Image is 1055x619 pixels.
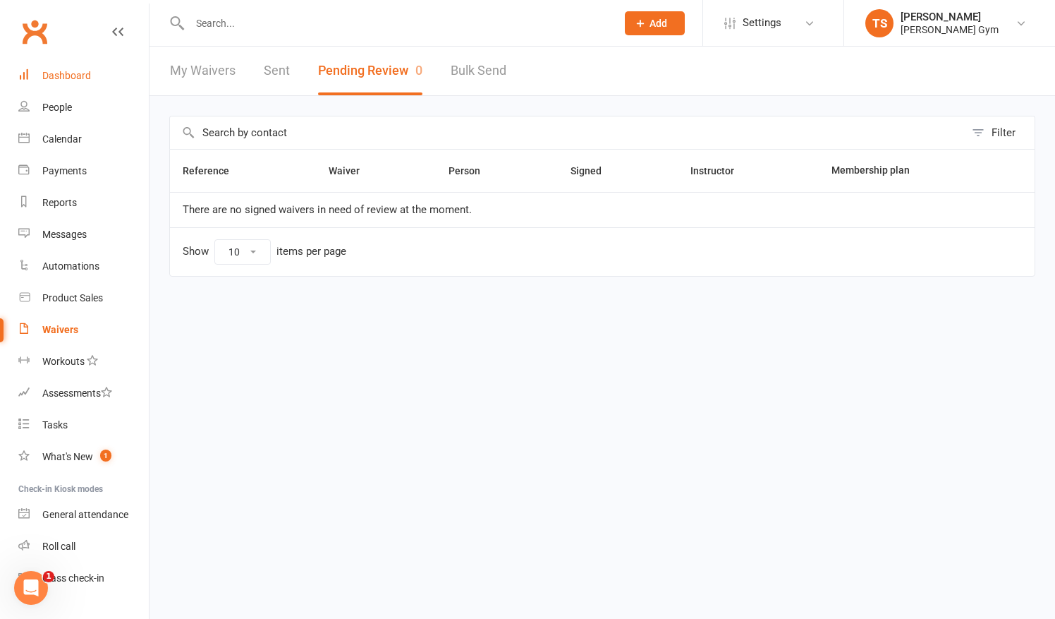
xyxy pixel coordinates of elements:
[170,116,965,149] input: Search by contact
[18,282,149,314] a: Product Sales
[18,531,149,563] a: Roll call
[42,229,87,240] div: Messages
[18,499,149,531] a: General attendance kiosk mode
[329,162,375,179] button: Waiver
[625,11,685,35] button: Add
[18,441,149,473] a: What's New1
[18,409,149,441] a: Tasks
[18,60,149,92] a: Dashboard
[42,419,68,431] div: Tasks
[743,7,781,39] span: Settings
[18,155,149,187] a: Payments
[42,509,128,520] div: General attendance
[18,346,149,378] a: Workouts
[650,18,667,29] span: Add
[14,571,48,605] iframe: Intercom live chat
[965,116,1035,149] button: Filter
[329,165,375,176] span: Waiver
[18,251,149,282] a: Automations
[42,572,104,584] div: Class check-in
[264,47,290,95] a: Sent
[42,260,99,272] div: Automations
[42,292,103,304] div: Product Sales
[42,541,75,552] div: Roll call
[100,450,111,462] span: 1
[18,219,149,251] a: Messages
[18,124,149,155] a: Calendar
[17,14,52,49] a: Clubworx
[42,324,78,335] div: Waivers
[415,63,422,78] span: 0
[865,9,894,37] div: TS
[690,162,750,179] button: Instructor
[18,378,149,409] a: Assessments
[571,162,617,179] button: Signed
[42,70,91,81] div: Dashboard
[183,239,346,265] div: Show
[170,192,1035,227] td: There are no signed waivers in need of review at the moment.
[42,387,112,399] div: Assessments
[992,124,1016,141] div: Filter
[18,314,149,346] a: Waivers
[690,165,750,176] span: Instructor
[42,102,72,113] div: People
[18,92,149,124] a: People
[449,165,496,176] span: Person
[819,150,992,192] th: Membership plan
[571,165,617,176] span: Signed
[183,165,245,176] span: Reference
[18,563,149,594] a: Class kiosk mode
[185,13,606,33] input: Search...
[451,47,506,95] a: Bulk Send
[276,246,346,258] div: items per page
[18,187,149,219] a: Reports
[170,47,236,95] a: My Waivers
[901,23,999,36] div: [PERSON_NAME] Gym
[183,162,245,179] button: Reference
[42,133,82,145] div: Calendar
[449,162,496,179] button: Person
[901,11,999,23] div: [PERSON_NAME]
[42,165,87,176] div: Payments
[42,356,85,367] div: Workouts
[43,571,54,582] span: 1
[42,197,77,208] div: Reports
[318,47,422,95] button: Pending Review0
[42,451,93,462] div: What's New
